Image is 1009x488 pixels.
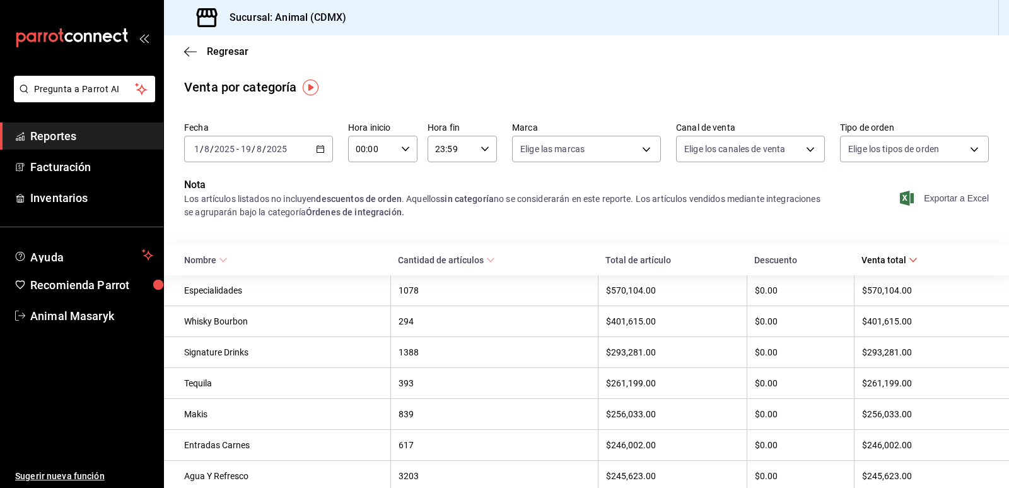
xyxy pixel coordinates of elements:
[184,123,333,132] label: Fecha
[399,440,590,450] div: 617
[755,440,846,450] div: $0.00
[684,143,785,155] span: Elige los canales de venta
[606,316,739,326] div: $401,615.00
[606,347,739,357] div: $293,281.00
[184,440,383,450] div: Entradas Carnes
[755,347,846,357] div: $0.00
[184,78,297,97] div: Venta por categoría
[316,194,402,204] strong: descuentos de orden
[34,83,136,96] span: Pregunta a Parrot AI
[30,189,153,206] span: Inventarios
[399,285,590,295] div: 1078
[184,285,383,295] div: Especialidades
[399,378,590,388] div: 393
[303,80,318,95] img: Tooltip marker
[606,409,739,419] div: $256,033.00
[256,144,262,154] input: --
[240,144,252,154] input: --
[30,307,153,324] span: Animal Masaryk
[30,128,153,145] span: Reportes
[440,194,494,204] strong: sin categoría
[252,144,255,154] span: /
[755,409,846,419] div: $0.00
[520,143,585,155] span: Elige las marcas
[428,123,497,132] label: Hora fin
[184,177,825,193] p: Nota
[606,440,739,450] div: $246,002.00
[755,316,846,326] div: $0.00
[606,378,739,388] div: $261,199.00
[755,378,846,388] div: $0.00
[30,158,153,176] span: Facturación
[606,285,739,295] div: $570,104.00
[755,285,846,295] div: $0.00
[398,255,495,265] span: Cantidad de artículos
[184,193,825,219] div: Los artículos listados no incluyen . Aquellos no se considerarán en este reporte. Los artículos v...
[184,45,248,57] button: Regresar
[184,316,383,326] div: Whisky Bourbon
[861,255,918,265] span: Venta total
[862,440,989,450] div: $246,002.00
[184,471,383,481] div: Agua Y Refresco
[15,470,153,483] span: Sugerir nueva función
[204,144,210,154] input: --
[200,144,204,154] span: /
[399,347,590,357] div: 1388
[348,123,417,132] label: Hora inicio
[902,191,989,206] button: Exportar a Excel
[139,33,149,43] button: open_drawer_menu
[30,277,153,294] span: Recomienda Parrot
[862,285,989,295] div: $570,104.00
[219,10,346,25] h3: Sucursal: Animal (CDMX)
[262,144,266,154] span: /
[207,45,248,57] span: Regresar
[598,244,747,275] th: Total de artículo
[266,144,288,154] input: ----
[214,144,235,154] input: ----
[30,247,137,263] span: Ayuda
[236,144,239,154] span: -
[306,207,404,217] strong: Órdenes de integración.
[399,316,590,326] div: 294
[194,144,200,154] input: --
[862,471,989,481] div: $245,623.00
[184,409,383,419] div: Makis
[676,123,825,132] label: Canal de venta
[210,144,214,154] span: /
[399,471,590,481] div: 3203
[848,143,939,155] span: Elige los tipos de orden
[840,123,989,132] label: Tipo de orden
[862,378,989,388] div: $261,199.00
[747,244,854,275] th: Descuento
[9,92,155,105] a: Pregunta a Parrot AI
[755,471,846,481] div: $0.00
[606,471,739,481] div: $245,623.00
[184,347,383,357] div: Signature Drinks
[862,347,989,357] div: $293,281.00
[14,76,155,102] button: Pregunta a Parrot AI
[399,409,590,419] div: 839
[184,378,383,388] div: Tequila
[512,123,661,132] label: Marca
[862,316,989,326] div: $401,615.00
[184,255,228,265] span: Nombre
[862,409,989,419] div: $256,033.00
